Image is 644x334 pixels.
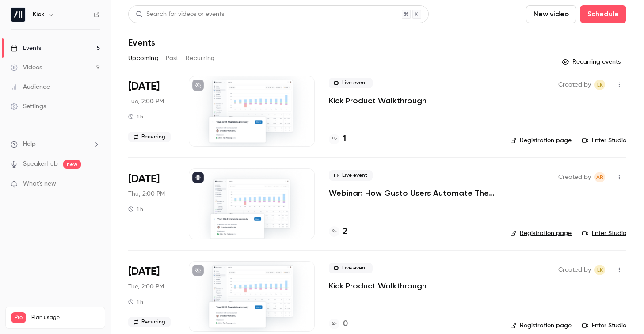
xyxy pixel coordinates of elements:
[11,102,46,111] div: Settings
[33,10,44,19] h6: Kick
[128,205,143,213] div: 1 h
[11,63,42,72] div: Videos
[510,321,572,330] a: Registration page
[186,51,215,65] button: Recurring
[128,190,165,198] span: Thu, 2:00 PM
[510,136,572,145] a: Registration page
[329,78,373,88] span: Live event
[128,113,143,120] div: 1 h
[128,168,175,239] div: Sep 4 Thu, 11:00 AM (America/Los Angeles)
[128,132,171,142] span: Recurring
[166,51,179,65] button: Past
[128,80,160,94] span: [DATE]
[136,10,224,19] div: Search for videos or events
[329,133,346,145] a: 1
[63,160,81,169] span: new
[329,188,496,198] a: Webinar: How Gusto Users Automate Their Books with Kick
[582,136,626,145] a: Enter Studio
[329,170,373,181] span: Live event
[329,95,427,106] a: Kick Product Walkthrough
[23,179,56,189] span: What's new
[128,265,160,279] span: [DATE]
[23,159,58,169] a: SpeakerHub
[128,282,164,291] span: Tue, 2:00 PM
[594,265,605,275] span: Logan Kieller
[128,172,160,186] span: [DATE]
[594,80,605,90] span: Logan Kieller
[329,281,427,291] a: Kick Product Walkthrough
[23,140,36,149] span: Help
[128,51,159,65] button: Upcoming
[329,226,347,238] a: 2
[596,172,603,182] span: AR
[11,140,100,149] li: help-dropdown-opener
[510,229,572,238] a: Registration page
[526,5,576,23] button: New video
[343,226,347,238] h4: 2
[128,261,175,332] div: Sep 9 Tue, 11:00 AM (America/Los Angeles)
[128,76,175,147] div: Sep 2 Tue, 11:00 AM (America/Los Angeles)
[128,97,164,106] span: Tue, 2:00 PM
[343,318,348,330] h4: 0
[128,298,143,305] div: 1 h
[558,172,591,182] span: Created by
[597,80,603,90] span: LK
[582,321,626,330] a: Enter Studio
[580,5,626,23] button: Schedule
[329,318,348,330] a: 0
[128,37,155,48] h1: Events
[11,312,26,323] span: Pro
[597,265,603,275] span: LK
[558,80,591,90] span: Created by
[343,133,346,145] h4: 1
[582,229,626,238] a: Enter Studio
[329,263,373,273] span: Live event
[31,314,99,321] span: Plan usage
[558,265,591,275] span: Created by
[128,317,171,327] span: Recurring
[558,55,626,69] button: Recurring events
[594,172,605,182] span: Andrew Roth
[11,83,50,91] div: Audience
[11,8,25,22] img: Kick
[11,44,41,53] div: Events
